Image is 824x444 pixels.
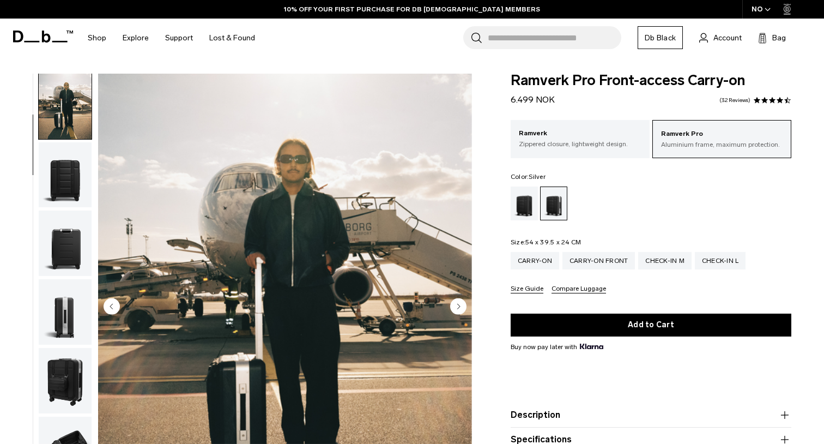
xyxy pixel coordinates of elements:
a: Black Out [511,187,538,220]
button: Ramverk Pro Front-access Carry-on Silver [38,73,92,140]
a: Explore [123,19,149,57]
img: Ramverk Pro Front-access Carry-on Silver [39,211,92,276]
legend: Size: [511,239,581,245]
button: Description [511,409,791,422]
span: 54 x 39.5 x 24 CM [525,238,581,246]
span: 6.499 NOK [511,94,555,105]
img: Ramverk Pro Front-access Carry-on Silver [39,279,92,345]
a: Ramverk Zippered closure, lightweight design. [511,120,650,157]
a: Check-in M [638,252,692,269]
button: Previous slide [104,298,120,316]
button: Ramverk Pro Front-access Carry-on Silver [38,279,92,345]
span: Buy now pay later with [511,342,603,352]
a: Carry-on Front [562,252,635,269]
button: Ramverk Pro Front-access Carry-on Silver [38,210,92,277]
p: Ramverk [519,128,641,139]
p: Aluminium frame, maximum protection. [661,140,783,149]
a: Silver [540,187,567,220]
img: {"height" => 20, "alt" => "Klarna"} [580,344,603,349]
p: Ramverk Pro [661,129,783,140]
nav: Main Navigation [80,19,263,57]
span: Ramverk Pro Front-access Carry-on [511,74,791,88]
span: Silver [529,173,546,181]
legend: Color: [511,173,546,180]
a: Support [165,19,193,57]
a: 32 reviews [719,98,750,103]
button: Add to Cart [511,314,791,337]
img: Ramverk Pro Front-access Carry-on Silver [39,74,92,139]
img: Ramverk Pro Front-access Carry-on Silver [39,348,92,413]
button: Size Guide [511,285,543,293]
a: Db Black [638,26,683,49]
p: Zippered closure, lightweight design. [519,139,641,149]
a: Check-in L [695,252,746,269]
a: 10% OFF YOUR FIRST PURCHASE FOR DB [DEMOGRAPHIC_DATA] MEMBERS [284,4,540,14]
button: Next slide [450,298,466,316]
button: Ramverk Pro Front-access Carry-on Silver [38,142,92,208]
span: Bag [772,32,786,44]
button: Bag [758,31,786,44]
a: Lost & Found [209,19,255,57]
button: Ramverk Pro Front-access Carry-on Silver [38,347,92,414]
button: Compare Luggage [552,285,606,293]
span: Account [713,32,742,44]
a: Account [699,31,742,44]
img: Ramverk Pro Front-access Carry-on Silver [39,142,92,208]
a: Carry-on [511,252,559,269]
a: Shop [88,19,106,57]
